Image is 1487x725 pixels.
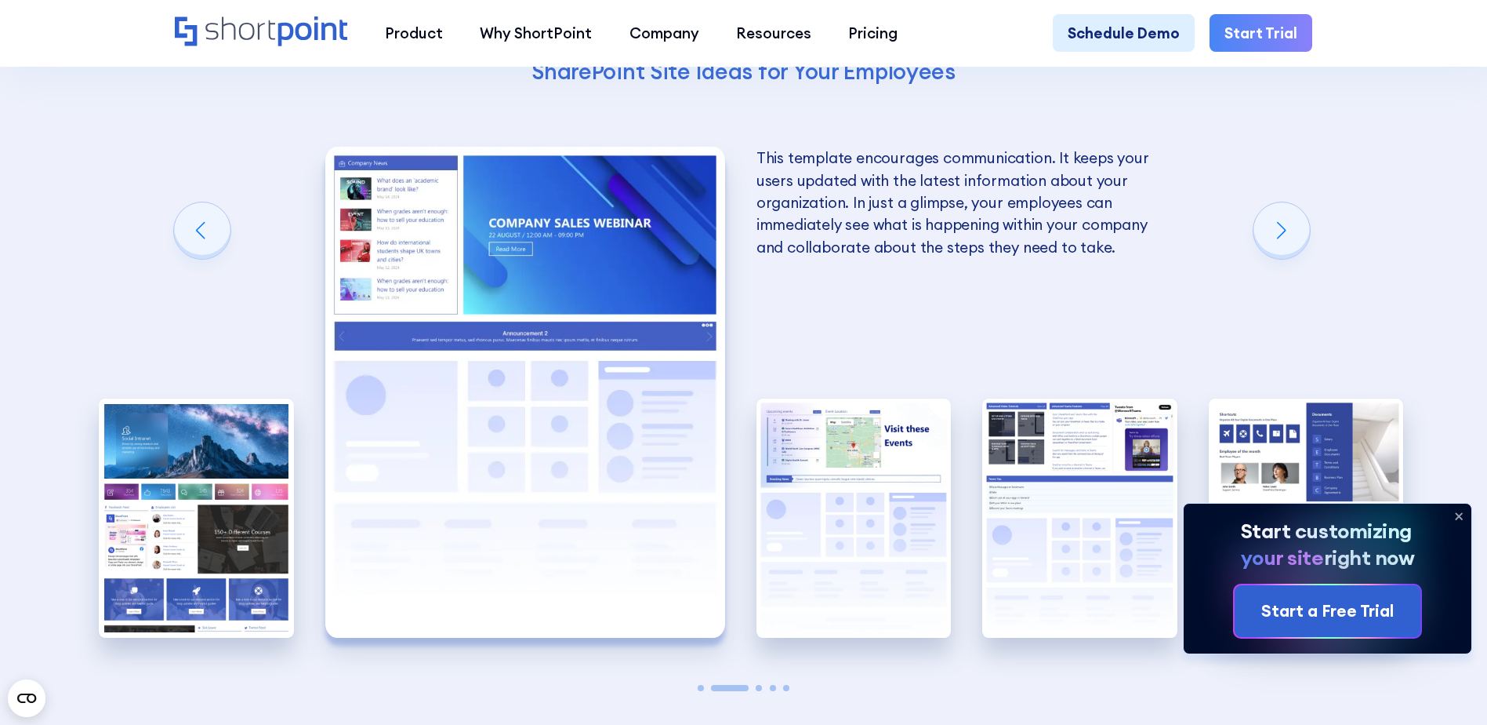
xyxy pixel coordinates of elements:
a: Start a Free Trial [1235,585,1420,637]
div: 5 / 5 [1209,399,1404,638]
div: Why ShortPoint [480,22,592,44]
p: This template encourages communication. It keeps your users updated with the latest information a... [756,147,1156,258]
div: Start a Free Trial [1261,599,1394,624]
div: Previous slide [174,202,230,259]
a: Company [611,14,717,51]
div: Product [385,22,443,44]
span: Go to slide 5 [783,685,789,691]
a: Product [366,14,461,51]
span: Go to slide 3 [756,685,762,691]
img: HR SharePoint site example for Homepage [325,147,725,638]
a: Schedule Demo [1053,14,1195,51]
div: Next slide [1253,202,1310,259]
div: Pricing [848,22,898,44]
a: Why ShortPoint [462,14,611,51]
span: Go to slide 4 [770,685,776,691]
div: 3 / 5 [756,399,952,638]
div: Company [629,22,699,44]
img: Best SharePoint Intranet Site Designs [99,399,294,638]
div: 4 / 5 [982,399,1177,638]
div: Resources [736,22,811,44]
div: 2 / 5 [325,147,725,638]
span: Go to slide 1 [698,685,704,691]
img: Internal SharePoint site example for company policy [756,399,952,638]
button: Open CMP widget [8,679,45,717]
a: Resources [717,14,829,51]
span: Go to slide 2 [711,685,748,691]
a: Home [175,16,348,49]
a: Pricing [830,14,916,51]
img: SharePoint Communication site example for news [982,399,1177,638]
div: 1 / 5 [99,399,294,638]
a: Start Trial [1210,14,1312,51]
h4: SharePoint Site Ideas for Your Employees [325,57,1162,86]
img: HR SharePoint site example for documents [1209,399,1404,638]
